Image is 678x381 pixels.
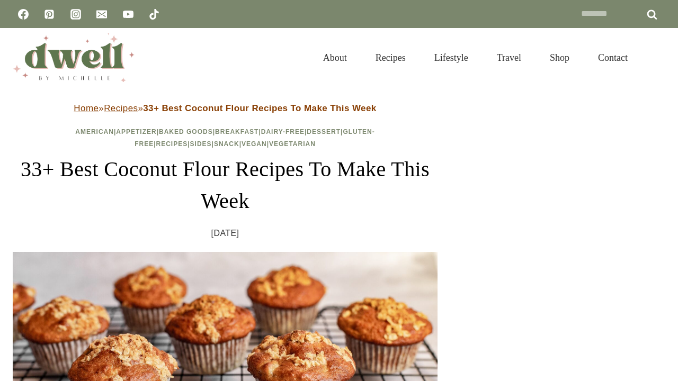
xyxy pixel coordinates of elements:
span: | | | | | | | | | | | [75,128,374,148]
a: About [309,39,361,76]
strong: 33+ Best Coconut Flour Recipes To Make This Week [143,103,376,113]
a: Email [91,4,112,25]
a: Dessert [307,128,341,135]
img: DWELL by michelle [13,33,135,82]
a: Recipes [361,39,420,76]
a: Dairy-Free [261,128,305,135]
a: Travel [483,39,536,76]
a: Instagram [65,4,86,25]
time: [DATE] [211,225,239,241]
button: View Search Form [647,49,665,67]
a: Recipes [156,140,188,148]
a: Vegan [242,140,267,148]
a: Lifestyle [420,39,483,76]
h1: 33+ Best Coconut Flour Recipes To Make This Week [13,153,438,217]
a: YouTube [118,4,139,25]
a: Vegetarian [269,140,316,148]
a: Baked Goods [159,128,213,135]
span: » » [74,103,376,113]
a: Appetizer [116,128,156,135]
a: Snack [214,140,239,148]
a: Sides [190,140,212,148]
a: Shop [536,39,584,76]
a: Pinterest [39,4,60,25]
a: American [75,128,114,135]
a: Home [74,103,99,113]
a: Facebook [13,4,34,25]
nav: Primary Navigation [309,39,642,76]
a: Breakfast [215,128,258,135]
a: Contact [584,39,642,76]
a: TikTok [144,4,165,25]
a: Recipes [104,103,138,113]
